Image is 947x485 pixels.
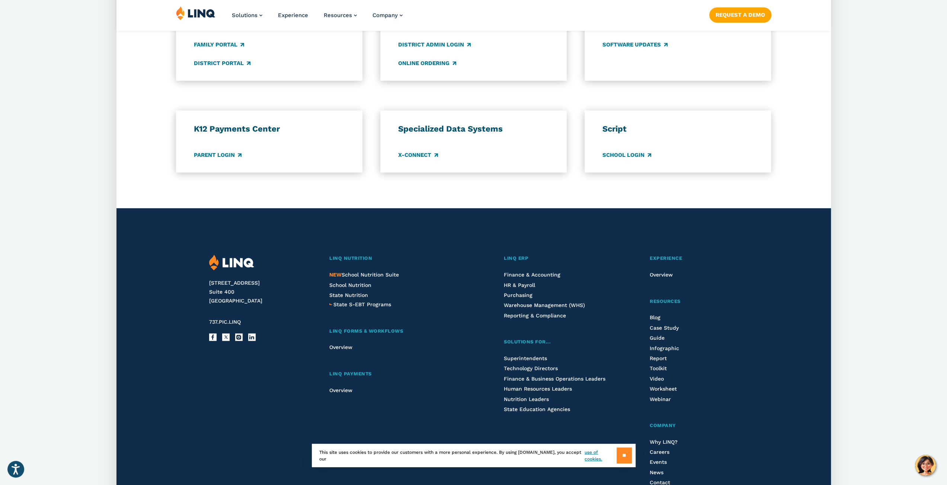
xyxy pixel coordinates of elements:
a: Resources [324,12,357,19]
img: LINQ | K‑12 Software [209,255,254,271]
a: District Portal [194,59,250,67]
span: Solutions [232,12,257,19]
a: Finance & Business Operations Leaders [504,376,605,382]
a: Software Updates [602,41,668,49]
a: X-Connect [398,151,438,159]
address: [STREET_ADDRESS] Suite 400 [GEOGRAPHIC_DATA] [209,279,311,305]
a: Technology Directors [504,365,558,371]
a: LinkedIn [248,333,256,341]
a: Infographic [650,345,679,351]
a: Online Ordering [398,59,456,67]
a: use of cookies. [585,449,616,462]
a: LINQ ERP [504,255,611,262]
span: State S-EBT Programs [333,301,391,307]
h3: K12 Payments Center [194,124,345,134]
span: LINQ ERP [504,255,528,261]
span: Resources [650,298,681,304]
button: Hello, have a question? Let’s chat. [915,455,936,476]
span: 737.PIC.LINQ [209,319,241,325]
a: Request a Demo [709,7,771,22]
a: Nutrition Leaders [504,396,549,402]
img: LINQ | K‑12 Software [176,6,215,20]
a: District Admin Login [398,41,471,49]
a: LINQ Forms & Workflows [329,327,465,335]
a: Resources [650,298,738,305]
a: Overview [650,272,673,278]
a: Experience [278,12,308,19]
h3: Script [602,124,753,134]
h3: Specialized Data Systems [398,124,549,134]
span: Resources [324,12,352,19]
a: State S-EBT Programs [333,300,391,308]
a: Company [372,12,403,19]
span: Company [650,423,676,428]
a: Video [650,376,664,382]
a: Family Portal [194,41,244,49]
a: NEWSchool Nutrition Suite [329,272,399,278]
a: LINQ Nutrition [329,255,465,262]
a: Human Resources Leaders [504,386,572,392]
a: Case Study [650,325,679,331]
a: HR & Payroll [504,282,535,288]
div: This site uses cookies to provide our customers with a more personal experience. By using [DOMAIN... [312,444,636,467]
span: LINQ Nutrition [329,255,372,261]
a: Experience [650,255,738,262]
a: Guide [650,335,665,341]
a: Finance & Accounting [504,272,560,278]
a: Parent Login [194,151,241,159]
a: Careers [650,449,669,455]
a: Superintendents [504,355,547,361]
nav: Button Navigation [709,6,771,22]
a: Toolkit [650,365,667,371]
span: Experience [650,255,682,261]
a: Worksheet [650,386,677,392]
a: Instagram [235,333,243,341]
span: LINQ Forms & Workflows [329,328,403,334]
a: State Education Agencies [504,406,570,412]
nav: Primary Navigation [232,6,403,30]
a: School Login [602,151,651,159]
a: Overview [329,387,352,393]
a: School Nutrition [329,282,371,288]
span: NEW [329,272,342,278]
a: Facebook [209,333,217,341]
span: LINQ Payments [329,371,372,376]
a: Webinar [650,396,671,402]
a: Purchasing [504,292,532,298]
span: Company [372,12,398,19]
a: Blog [650,314,660,320]
a: X [222,333,230,341]
a: Solutions [232,12,262,19]
a: State Nutrition [329,292,368,298]
a: Warehouse Management (WHS) [504,302,585,308]
a: Reporting & Compliance [504,313,566,319]
a: Report [650,355,667,361]
a: Overview [329,344,352,350]
a: Company [650,422,738,430]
